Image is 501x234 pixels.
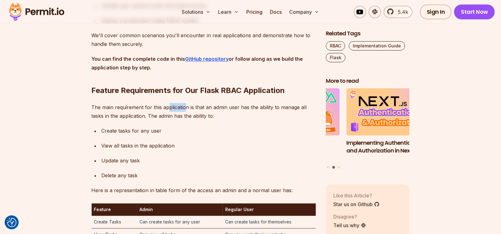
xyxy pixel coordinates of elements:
[326,53,345,62] a: Flask
[287,6,322,18] button: Company
[92,216,137,228] td: Create Tasks
[256,139,340,155] h3: Implementing Multi-Tenant RBAC in Nuxt.js
[333,213,366,220] p: Disagree?
[454,4,495,19] a: Start Now
[6,1,67,22] img: Permit logo
[185,56,229,62] a: GitHub repository
[326,30,410,38] h2: Related Tags
[267,6,284,18] a: Docs
[7,218,16,227] img: Revisit consent button
[346,89,430,162] li: 2 of 3
[332,166,335,169] button: Go to slide 2
[92,56,185,62] strong: You can find the complete code in this
[346,139,430,155] h3: Implementing Authentication and Authorization in Next.js
[179,6,213,18] button: Solutions
[92,31,316,48] p: We'll cover common scenarios you'll encounter in real applications and demonstrate how to handle ...
[256,89,340,162] a: Implementing Multi-Tenant RBAC in Nuxt.jsImplementing Multi-Tenant RBAC in Nuxt.js
[327,166,329,169] button: Go to slide 1
[92,203,137,216] th: Feature
[92,56,303,71] strong: or follow along as we build the application step by step.
[326,89,410,170] div: Posts
[137,203,223,216] th: Admin
[326,77,410,85] h2: More to read
[420,4,452,19] a: Sign In
[92,103,316,120] p: The main requirement for this application is that an admin user has the ability to manage all tas...
[346,89,430,136] img: Implementing Authentication and Authorization in Next.js
[394,8,408,15] span: 5.4k
[7,218,16,227] button: Consent Preferences
[102,171,316,180] div: Delete any task
[223,216,316,228] td: Can create tasks for themselves
[102,141,316,150] div: View all tasks in the application
[349,41,405,51] a: Implementation Guide
[244,6,265,18] a: Pricing
[333,222,366,229] a: Tell us why
[137,216,223,228] td: Can create tasks for any user
[256,89,340,162] li: 1 of 3
[223,203,316,216] th: Regular User
[102,126,316,135] div: Create tasks for any user
[102,156,316,165] div: Update any task
[216,6,241,18] button: Learn
[326,41,345,51] a: RBAC
[92,61,316,95] h2: Feature Requirements for Our Flask RBAC Application
[338,166,340,169] button: Go to slide 3
[384,6,412,18] a: 5.4k
[333,201,380,208] a: Star us on Github
[92,186,316,195] p: Here is a representation in table form of the access an admin and a normal user has:
[333,192,380,199] p: Like this Article?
